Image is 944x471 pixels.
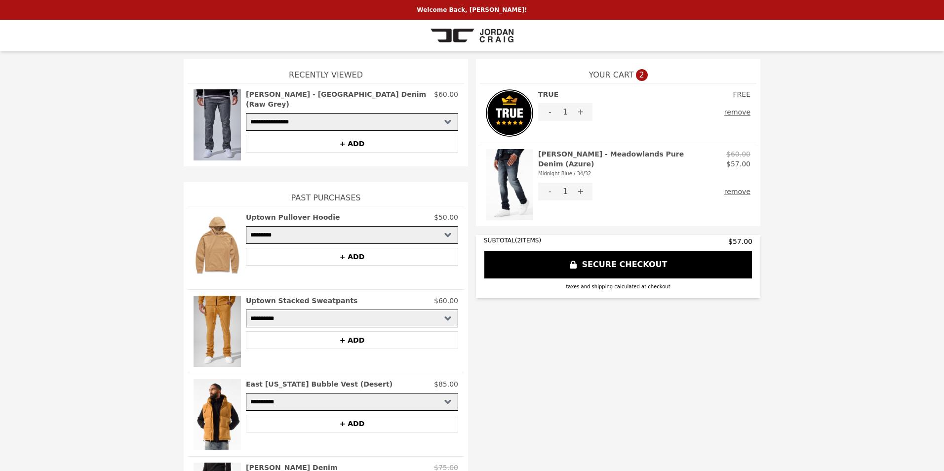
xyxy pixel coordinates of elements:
[484,283,752,290] div: taxes and shipping calculated at checkout
[562,183,569,200] div: 1
[246,310,458,327] select: Select a product variant
[246,379,393,389] h2: East [US_STATE] Bubble Vest (Desert)
[726,159,750,169] p: $57.00
[434,212,458,222] p: $50.00
[484,237,515,244] span: SUBTOTAL
[569,103,592,121] button: +
[246,226,458,244] select: Select a product variant
[538,149,722,179] h2: [PERSON_NAME] - Meadowlands Pure Denim (Azure)
[434,89,458,109] p: $60.00
[589,69,633,81] span: YOUR CART
[569,183,592,200] button: +
[188,59,464,83] h1: Recently Viewed
[194,89,241,160] img: Collins - Upper East Side Denim (Raw Grey)
[246,89,430,109] h2: [PERSON_NAME] - [GEOGRAPHIC_DATA] Denim (Raw Grey)
[188,182,464,206] h1: Past Purchases
[724,103,750,121] button: remove
[246,212,340,222] h2: Uptown Pullover Hoodie
[246,296,357,306] h2: Uptown Stacked Sweatpants
[434,379,458,389] p: $85.00
[246,248,458,266] button: + ADD
[194,379,241,450] img: East New York Bubble Vest (Desert)
[434,296,458,306] p: $60.00
[484,250,752,279] button: SECURE CHECKOUT
[246,113,458,131] select: Select a product variant
[515,237,541,244] span: ( 2 ITEMS)
[728,236,752,246] span: $57.00
[246,331,458,349] button: + ADD
[6,6,938,14] p: Welcome Back, [PERSON_NAME]!
[246,135,458,153] button: + ADD
[194,296,241,367] img: Uptown Stacked Sweatpants
[246,393,458,411] select: Select a product variant
[246,415,458,432] button: + ADD
[538,169,722,179] div: Midnight Blue / 34/32
[733,89,750,99] p: FREE
[538,103,562,121] button: -
[562,103,569,121] div: 1
[194,212,241,283] img: Uptown Pullover Hoodie
[486,149,533,220] img: Collins - Meadowlands Pure Denim (Azure)
[431,26,513,45] img: Brand Logo
[724,183,750,200] button: remove
[538,89,558,99] h2: TRUE
[538,183,562,200] button: -
[486,89,533,137] img: TRUE
[636,69,648,81] span: 2
[726,149,750,159] p: $60.00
